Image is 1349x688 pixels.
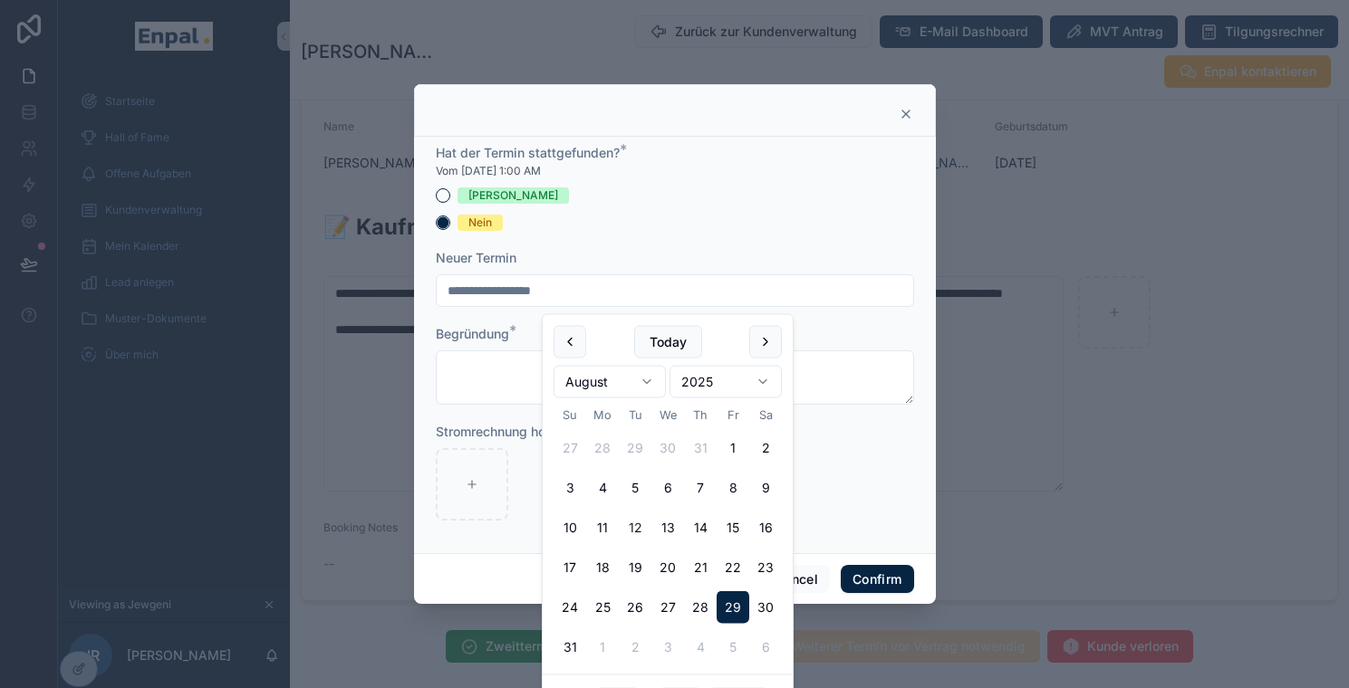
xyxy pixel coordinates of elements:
[619,511,651,544] button: Today, Tuesday, August 12th, 2025
[651,591,684,624] button: Wednesday, August 27th, 2025
[684,406,717,425] th: Thursday
[554,432,586,464] button: Sunday, July 27th, 2025
[619,551,651,584] button: Tuesday, August 19th, 2025
[586,432,619,464] button: Monday, July 28th, 2025
[554,551,586,584] button: Sunday, August 17th, 2025
[717,511,749,544] button: Friday, August 15th, 2025
[717,406,749,425] th: Friday
[554,511,586,544] button: Sunday, August 10th, 2025
[749,432,782,464] button: Saturday, August 2nd, 2025
[651,406,684,425] th: Wednesday
[684,511,717,544] button: Thursday, August 14th, 2025
[586,406,619,425] th: Monday
[841,565,913,594] button: Confirm
[717,551,749,584] button: Friday, August 22nd, 2025
[763,565,830,594] button: Cancel
[749,631,782,664] button: Saturday, September 6th, 2025
[436,164,541,178] span: Vom [DATE] 1:00 AM
[586,551,619,584] button: Monday, August 18th, 2025
[554,591,586,624] button: Sunday, August 24th, 2025
[684,551,717,584] button: Thursday, August 21st, 2025
[634,326,702,358] button: Today
[651,472,684,504] button: Wednesday, August 6th, 2025
[554,406,586,425] th: Sunday
[586,631,619,664] button: Monday, September 1st, 2025
[586,591,619,624] button: Monday, August 25th, 2025
[717,472,749,504] button: Friday, August 8th, 2025
[436,250,516,265] span: Neuer Termin
[651,631,684,664] button: Wednesday, September 3rd, 2025
[749,591,782,624] button: Saturday, August 30th, 2025
[684,631,717,664] button: Thursday, September 4th, 2025
[749,472,782,504] button: Saturday, August 9th, 2025
[651,511,684,544] button: Wednesday, August 13th, 2025
[436,145,620,160] span: Hat der Termin stattgefunden?
[436,326,509,341] span: Begründung
[436,424,593,439] span: Stromrechnung hochladen
[468,187,558,204] div: [PERSON_NAME]
[619,591,651,624] button: Tuesday, August 26th, 2025
[749,551,782,584] button: Saturday, August 23rd, 2025
[717,591,749,624] button: Friday, August 29th, 2025, selected
[586,472,619,504] button: Monday, August 4th, 2025
[717,432,749,464] button: Friday, August 1st, 2025
[619,472,651,504] button: Tuesday, August 5th, 2025
[749,511,782,544] button: Saturday, August 16th, 2025
[619,631,651,664] button: Tuesday, September 2nd, 2025
[619,406,651,425] th: Tuesday
[684,472,717,504] button: Thursday, August 7th, 2025
[684,591,717,624] button: Thursday, August 28th, 2025
[619,432,651,464] button: Tuesday, July 29th, 2025
[651,432,684,464] button: Wednesday, July 30th, 2025
[749,406,782,425] th: Saturday
[554,406,782,664] table: August 2025
[651,551,684,584] button: Wednesday, August 20th, 2025
[554,472,586,504] button: Sunday, August 3rd, 2025
[586,511,619,544] button: Monday, August 11th, 2025
[684,432,717,464] button: Thursday, July 31st, 2025
[468,215,492,231] div: Nein
[717,631,749,664] button: Friday, September 5th, 2025
[554,631,586,664] button: Sunday, August 31st, 2025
